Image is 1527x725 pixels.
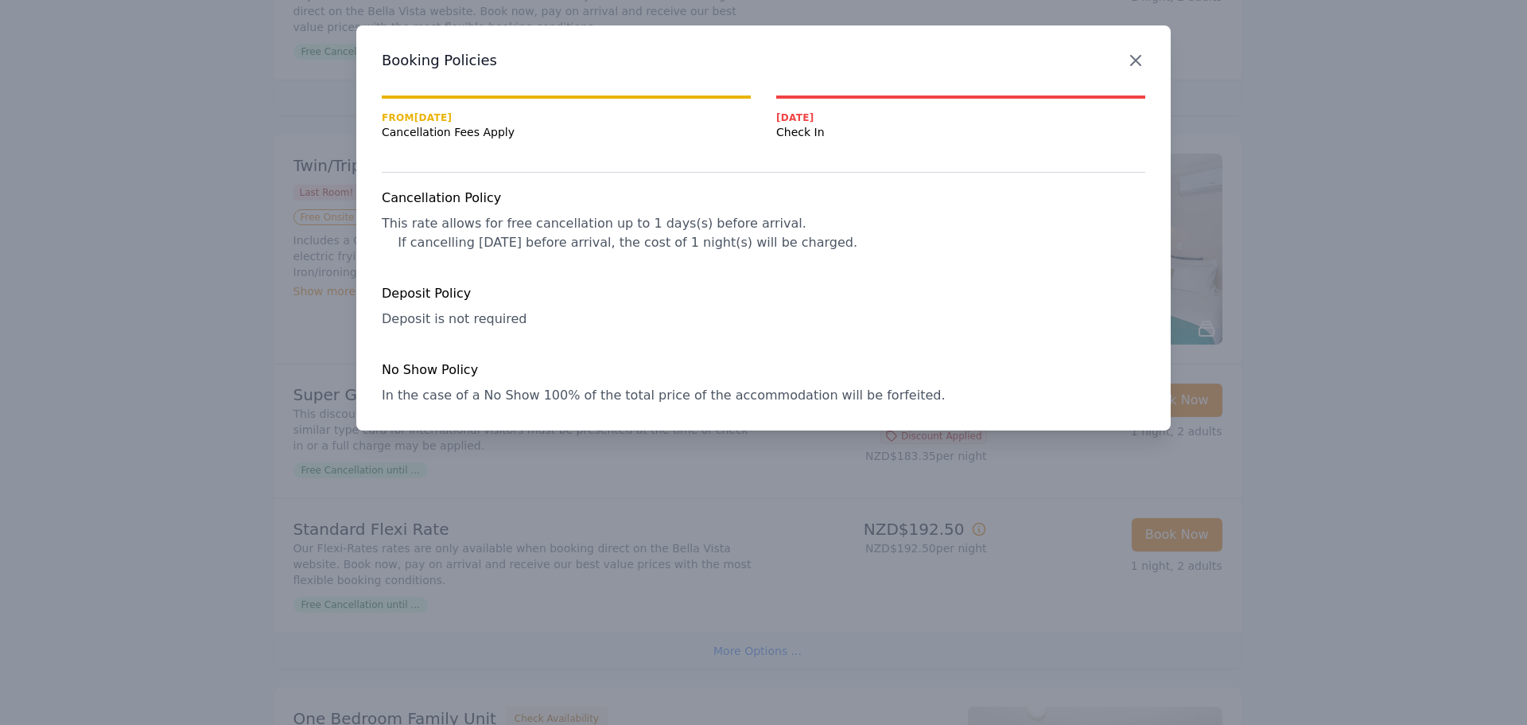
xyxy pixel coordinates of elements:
[776,124,1145,140] span: Check In
[382,189,1145,208] h4: Cancellation Policy
[382,51,1145,70] h3: Booking Policies
[382,311,526,326] span: Deposit is not required
[382,361,1145,380] h4: No Show Policy
[382,95,1145,140] nav: Progress mt-20
[382,388,945,403] span: In the case of a No Show 100% of the total price of the accommodation will be forfeited.
[776,111,1145,124] span: [DATE]
[382,124,751,140] span: Cancellation Fees Apply
[382,216,857,250] span: This rate allows for free cancellation up to 1 days(s) before arrival. If cancelling [DATE] befor...
[382,284,1145,303] h4: Deposit Policy
[382,111,751,124] span: From [DATE]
